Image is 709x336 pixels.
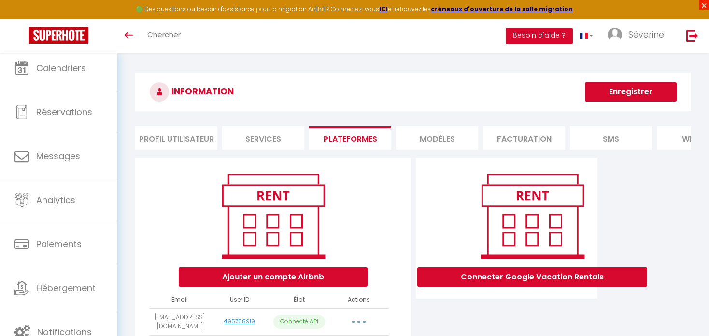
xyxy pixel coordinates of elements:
img: rent.png [471,170,594,263]
li: Plateformes [309,126,391,150]
td: [EMAIL_ADDRESS][DOMAIN_NAME] [150,308,210,335]
li: SMS [570,126,652,150]
a: créneaux d'ouverture de la salle migration [431,5,573,13]
li: Facturation [483,126,565,150]
button: Connecter Google Vacation Rentals [417,267,647,287]
th: Email [150,292,210,308]
button: Enregistrer [585,82,677,102]
p: Connecté API [273,315,326,329]
li: Services [222,126,304,150]
span: Calendriers [36,62,86,74]
button: Ouvrir le widget de chat LiveChat [8,4,37,33]
button: Besoin d'aide ? [506,28,573,44]
li: Profil Utilisateur [135,126,217,150]
th: État [269,292,329,308]
img: ... [608,28,622,42]
img: logout [686,29,698,42]
img: rent.png [212,170,335,263]
th: Actions [329,292,389,308]
a: 495758919 [224,317,255,325]
a: ... Séverine [600,19,676,53]
li: MODÈLES [396,126,478,150]
span: Chercher [147,29,181,40]
a: ICI [379,5,388,13]
span: Réservations [36,106,92,118]
img: Super Booking [29,27,88,44]
button: Ajouter un compte Airbnb [179,267,368,287]
a: Chercher [140,19,188,53]
h3: INFORMATION [135,73,691,111]
span: Séverine [628,29,664,41]
th: User ID [210,292,269,308]
span: Messages [36,150,80,162]
span: Paiements [36,238,82,250]
span: Analytics [36,194,75,206]
span: Hébergement [36,282,96,294]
